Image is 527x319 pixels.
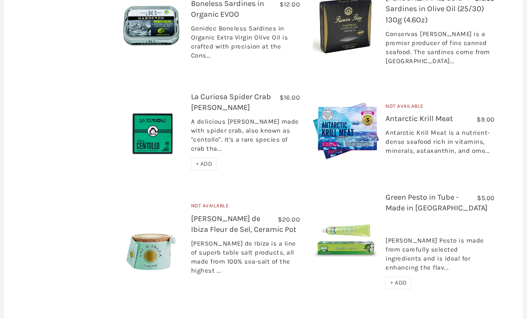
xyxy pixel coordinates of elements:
span: $9.00 [477,115,495,123]
img: Green Pesto in Tube - Made in Italy [313,207,379,273]
a: Antarctic Krill Meat [385,114,453,123]
div: + ADD [191,158,217,170]
div: A delicious [PERSON_NAME] made with spider crab, also known as "centollo". It's a rare species of... [191,117,300,158]
div: Not Available [385,102,495,114]
div: Gonidec Boneless Sardines in Organic Extra Virgin Olive Oil is crafted with precision at the Cons... [191,24,300,64]
span: $20.00 [278,216,300,223]
span: + ADD [390,279,407,286]
span: $5.00 [477,194,495,202]
span: + ADD [196,160,213,167]
div: Antarctic Krill Meat is a nutrient-dense seafood rich in vitamins, minerals, astaxanthin, and ome... [385,128,495,160]
div: [PERSON_NAME] de Ibiza is a line of superb table salt products, all made from 100% sea-salt of th... [191,239,300,280]
span: $12.00 [280,0,300,8]
span: $16.00 [280,94,300,101]
div: Not Available [191,202,300,213]
a: Green Pesto in Tube - Made in [GEOGRAPHIC_DATA] [385,192,487,213]
a: [PERSON_NAME] de Ibiza Fleur de Sel, Ceramic Pot [191,214,296,234]
img: Antarctic Krill Meat [313,102,379,159]
div: [PERSON_NAME] Pesto is made from carefully selected ingredients and is ideal for enhancing the fl... [385,218,495,276]
div: Conservas [PERSON_NAME] is a premier producer of fine canned seafood. The sardines come from [GEO... [385,30,495,70]
div: + ADD [385,276,412,289]
a: La Curiosa Spider Crab [PERSON_NAME] [191,92,271,112]
img: Sal de Ibiza Fleur de Sel, Ceramic Pot [118,207,185,273]
img: La Curiosa Spider Crab Pate [118,98,185,164]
